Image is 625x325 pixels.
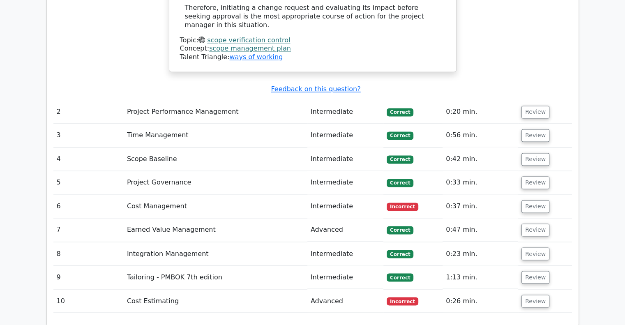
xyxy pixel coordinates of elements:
button: Review [521,176,549,189]
button: Review [521,129,549,142]
td: Intermediate [307,171,383,194]
td: 0:26 min. [443,289,518,313]
td: 5 [53,171,124,194]
span: Correct [387,179,413,187]
span: Correct [387,226,413,234]
td: Earned Value Management [124,218,307,242]
td: Project Performance Management [124,100,307,124]
button: Review [521,200,549,213]
td: 0:42 min. [443,148,518,171]
td: 8 [53,242,124,265]
td: Intermediate [307,195,383,218]
td: Intermediate [307,242,383,265]
td: 9 [53,265,124,289]
td: Integration Management [124,242,307,265]
td: Cost Estimating [124,289,307,313]
button: Review [521,271,549,284]
a: ways of working [229,53,283,61]
td: Intermediate [307,265,383,289]
a: scope verification control [207,36,290,44]
span: Correct [387,273,413,281]
td: Scope Baseline [124,148,307,171]
span: Incorrect [387,297,418,305]
td: Intermediate [307,100,383,124]
span: Correct [387,108,413,116]
span: Correct [387,250,413,258]
button: Review [521,247,549,260]
td: Tailoring - PMBOK 7th edition [124,265,307,289]
td: Cost Management [124,195,307,218]
div: Topic: [180,36,445,45]
button: Review [521,295,549,307]
td: Intermediate [307,124,383,147]
td: 1:13 min. [443,265,518,289]
td: 4 [53,148,124,171]
td: 0:23 min. [443,242,518,265]
td: Advanced [307,218,383,242]
td: 6 [53,195,124,218]
a: scope management plan [209,44,291,52]
td: 10 [53,289,124,313]
td: 7 [53,218,124,242]
span: Correct [387,155,413,164]
td: Intermediate [307,148,383,171]
span: Correct [387,131,413,140]
div: Concept: [180,44,445,53]
td: Advanced [307,289,383,313]
td: 0:37 min. [443,195,518,218]
td: 0:56 min. [443,124,518,147]
span: Incorrect [387,203,418,211]
td: 0:47 min. [443,218,518,242]
button: Review [521,153,549,166]
div: Talent Triangle: [180,36,445,62]
td: 0:20 min. [443,100,518,124]
td: 0:33 min. [443,171,518,194]
button: Review [521,224,549,236]
td: 2 [53,100,124,124]
a: Feedback on this question? [271,85,360,93]
td: 3 [53,124,124,147]
td: Project Governance [124,171,307,194]
td: Time Management [124,124,307,147]
button: Review [521,106,549,118]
